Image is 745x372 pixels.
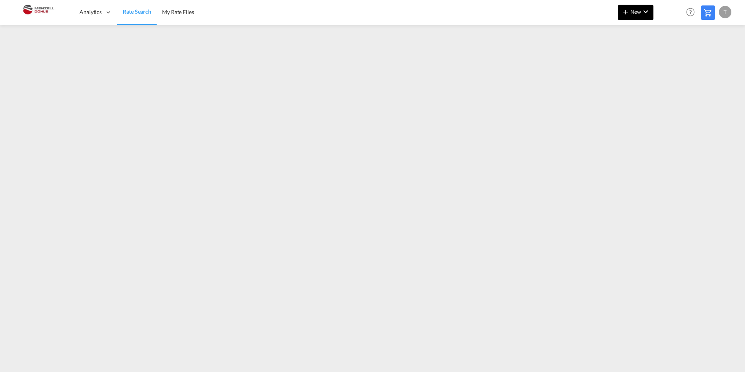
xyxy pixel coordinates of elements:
span: My Rate Files [162,9,194,15]
div: Help [684,5,701,19]
md-icon: icon-plus 400-fg [621,7,630,16]
span: Analytics [79,8,102,16]
span: Rate Search [123,8,151,15]
span: New [621,9,650,15]
span: Help [684,5,697,19]
button: icon-plus 400-fgNewicon-chevron-down [618,5,653,20]
img: 5c2b1670644e11efba44c1e626d722bd.JPG [12,4,64,21]
div: T [719,6,731,18]
md-icon: icon-chevron-down [641,7,650,16]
